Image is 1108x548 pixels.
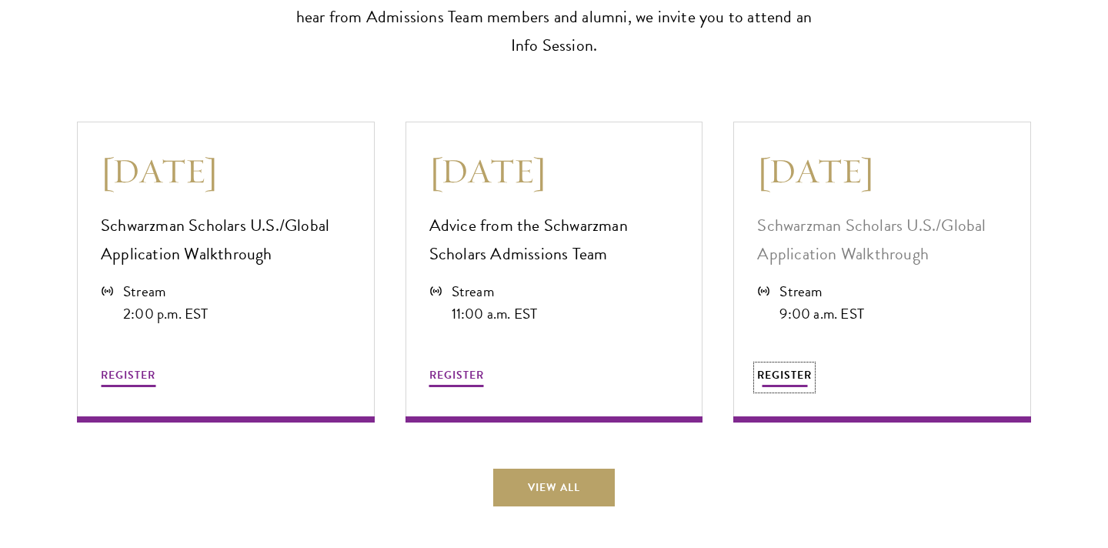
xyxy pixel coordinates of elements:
a: [DATE] Advice from the Schwarzman Scholars Admissions Team Stream 11:00 a.m. EST REGISTER [405,122,703,423]
span: REGISTER [757,367,812,383]
div: Stream [779,280,864,302]
a: [DATE] Schwarzman Scholars U.S./Global Application Walkthrough Stream 2:00 p.m. EST REGISTER [77,122,375,423]
div: Stream [452,280,538,302]
div: Stream [123,280,209,302]
h3: [DATE] [429,149,679,192]
div: 11:00 a.m. EST [452,302,538,325]
a: [DATE] Schwarzman Scholars U.S./Global Application Walkthrough Stream 9:00 a.m. EST REGISTER [733,122,1031,423]
h3: [DATE] [757,149,1007,192]
span: REGISTER [429,367,484,383]
p: Advice from the Schwarzman Scholars Admissions Team [429,212,679,269]
p: Schwarzman Scholars U.S./Global Application Walkthrough [101,212,351,269]
button: REGISTER [757,366,812,389]
p: Schwarzman Scholars U.S./Global Application Walkthrough [757,212,1007,269]
button: REGISTER [101,366,155,389]
h3: [DATE] [101,149,351,192]
button: REGISTER [429,366,484,389]
a: View All [493,469,615,506]
div: 9:00 a.m. EST [779,302,864,325]
span: REGISTER [101,367,155,383]
div: 2:00 p.m. EST [123,302,209,325]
